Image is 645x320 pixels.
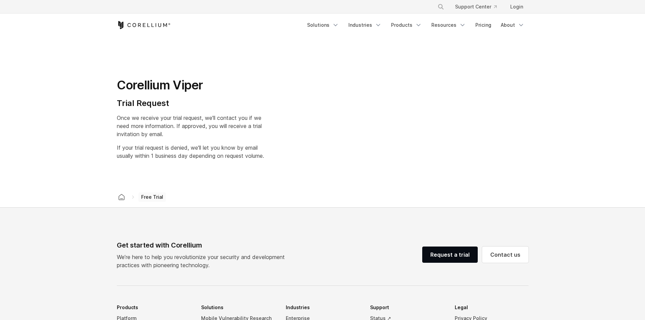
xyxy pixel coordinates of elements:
[435,1,447,13] button: Search
[303,19,343,31] a: Solutions
[303,19,529,31] div: Navigation Menu
[505,1,529,13] a: Login
[117,253,290,269] p: We’re here to help you revolutionize your security and development practices with pioneering tech...
[117,78,264,93] h1: Corellium Viper
[115,192,128,202] a: Corellium home
[422,247,478,263] a: Request a trial
[117,144,264,159] span: If your trial request is denied, we'll let you know by email usually within 1 business day depend...
[117,98,264,108] h4: Trial Request
[138,192,166,202] span: Free Trial
[387,19,426,31] a: Products
[450,1,502,13] a: Support Center
[344,19,386,31] a: Industries
[482,247,529,263] a: Contact us
[117,240,290,250] div: Get started with Corellium
[471,19,495,31] a: Pricing
[497,19,529,31] a: About
[117,21,171,29] a: Corellium Home
[117,114,262,137] span: Once we receive your trial request, we'll contact you if we need more information. If approved, y...
[429,1,529,13] div: Navigation Menu
[427,19,470,31] a: Resources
